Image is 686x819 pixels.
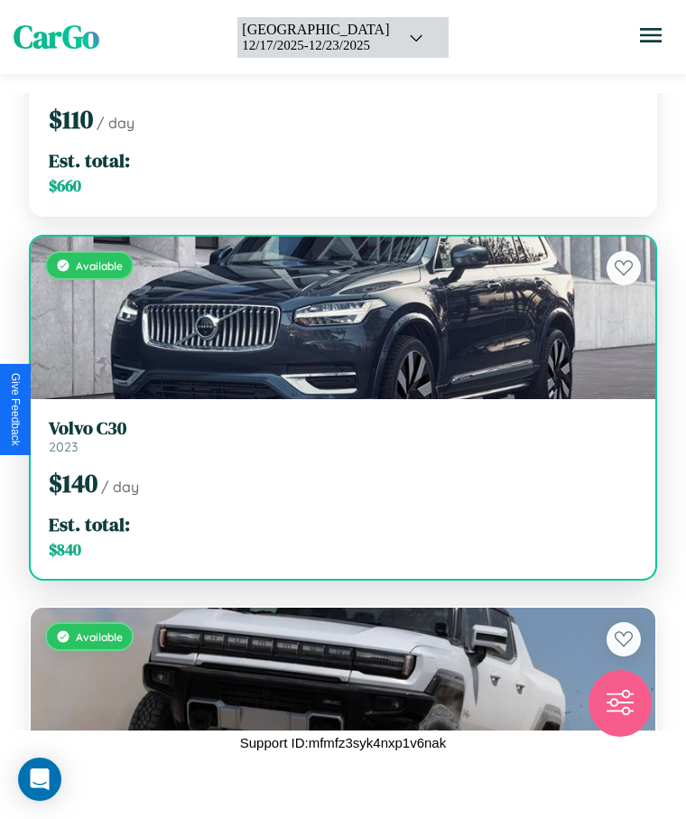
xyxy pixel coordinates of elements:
[49,147,130,173] span: Est. total:
[242,38,389,53] div: 12 / 17 / 2025 - 12 / 23 / 2025
[14,15,99,59] span: CarGo
[49,102,93,136] span: $ 110
[101,478,139,496] span: / day
[76,259,123,273] span: Available
[49,511,130,537] span: Est. total:
[97,114,134,132] span: / day
[240,731,446,755] p: Support ID: mfmfz3syk4nxp1v6nak
[49,417,637,439] h3: Volvo C30
[242,22,389,38] div: [GEOGRAPHIC_DATA]
[49,175,81,197] span: $ 660
[9,373,22,446] div: Give Feedback
[18,758,61,801] div: Open Intercom Messenger
[49,417,637,455] a: Volvo C302023
[76,630,123,644] span: Available
[49,466,97,500] span: $ 140
[49,439,79,455] span: 2023
[49,539,81,561] span: $ 840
